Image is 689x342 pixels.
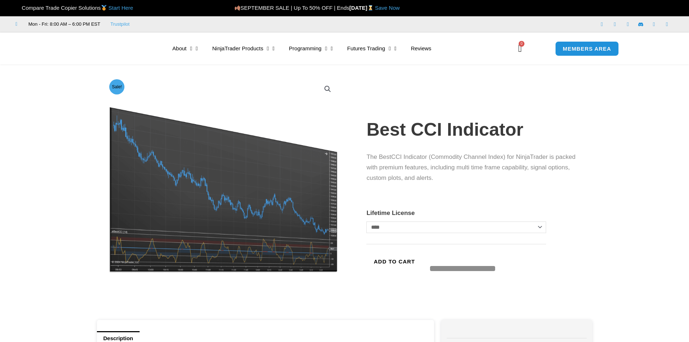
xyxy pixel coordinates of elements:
[563,46,611,51] span: MEMBERS AREA
[349,5,375,11] strong: [DATE]
[165,40,205,57] a: About
[109,79,124,94] span: Sale!
[368,5,373,10] img: ⌛
[429,254,494,255] iframe: Secure payment input frame
[366,255,422,268] button: Add to cart
[404,40,439,57] a: Reviews
[507,38,533,59] a: 0
[205,40,282,57] a: NinjaTrader Products
[391,153,431,160] span: CCI Indicator (
[431,153,505,160] span: Commodity Channel Index)
[366,117,578,142] h1: Best CCI Indicator
[165,40,507,57] nav: Menu
[73,35,151,62] img: LogoAI | Affordable Indicators – NinjaTrader
[16,5,21,10] img: 🏆
[109,5,133,11] a: Start Here
[235,5,240,10] img: 🍂
[110,20,129,29] a: Trustpilot
[27,20,101,29] span: Mon - Fri: 8:00 AM – 6:00 PM EST
[16,5,133,11] span: Compare Trade Copier Solutions
[282,40,340,57] a: Programming
[321,83,334,96] a: View full-screen image gallery
[101,5,107,10] img: 🥇
[430,266,495,271] button: Buy with GPay
[519,41,524,47] span: 0
[375,5,400,11] a: Save Now
[366,153,391,160] span: The Best
[107,77,340,273] img: Best CCI
[366,210,414,216] label: Lifetime License
[366,153,575,181] span: for NinjaTrader is packed with premium features, including multi time frame capability, signal op...
[555,41,619,56] a: MEMBERS AREA
[340,40,404,57] a: Futures Trading
[234,5,349,11] span: SEPTEMBER SALE | Up To 50% OFF | Ends
[366,237,379,241] a: Clear options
